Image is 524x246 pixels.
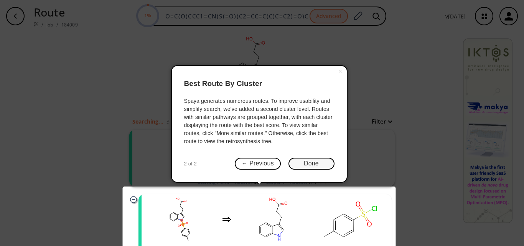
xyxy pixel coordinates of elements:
header: Best Route By Cluster [184,72,335,96]
span: 2 of 2 [184,160,197,168]
button: ← Previous [235,158,281,170]
button: Done [288,158,335,170]
button: Close [335,66,347,77]
div: Spaya generates numerous routes. To improve usability and simplify search, we’ve added a second c... [184,97,335,145]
